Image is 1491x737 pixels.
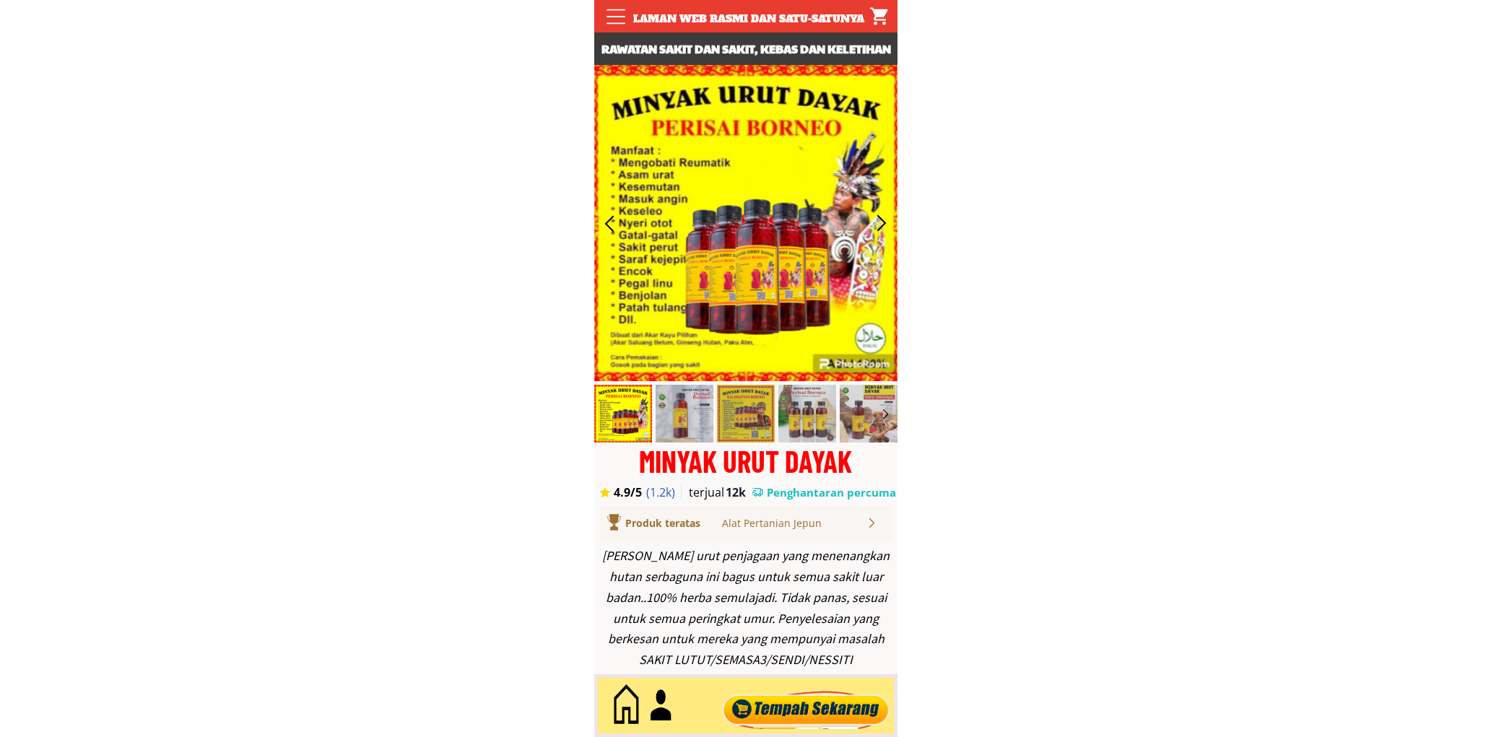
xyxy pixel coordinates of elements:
h3: 4.9/5 [614,484,654,500]
div: [PERSON_NAME] urut penjagaan yang menenangkan hutan serbaguna ini bagus untuk semua sakit luar ba... [601,546,890,671]
h3: Penghantaran percuma [767,485,897,500]
div: MINYAK URUT DAYAK [594,446,897,476]
h3: (1.2k) [646,484,683,500]
h3: 12k [726,484,750,500]
h3: Rawatan sakit dan sakit, kebas dan keletihan [594,40,897,58]
div: Laman web rasmi dan satu-satunya [625,11,872,27]
div: Produk teratas [625,515,742,531]
h3: terjual [689,484,738,500]
div: Alat Pertanian Jepun [722,515,866,531]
